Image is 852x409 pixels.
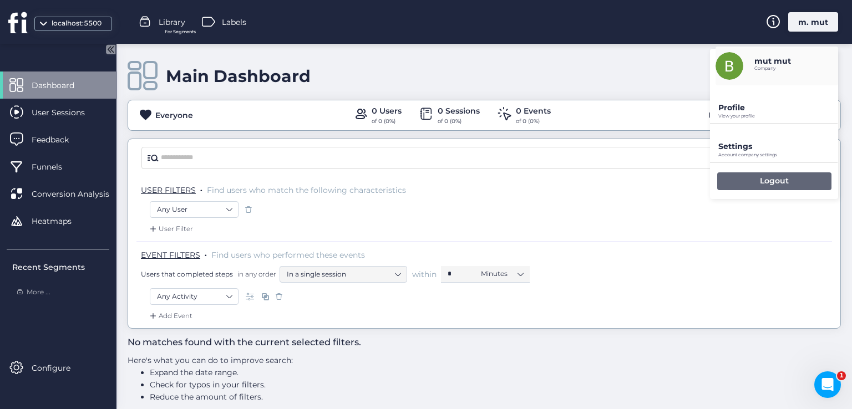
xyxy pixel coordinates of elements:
nz-select-item: Any User [157,201,231,218]
span: Labels [222,16,246,28]
div: of 0 (0%) [516,117,551,126]
li: Reduce the amount of filters. [150,391,587,403]
span: Funnels [32,161,79,173]
span: 1 [837,371,846,380]
div: Add Event [148,310,192,321]
div: Recent Segments [12,261,109,273]
p: Account company settings [718,152,838,157]
div: 0 Sessions [438,105,480,117]
div: m. mut [788,12,838,32]
span: Dashboard [32,79,91,91]
div: localhost:5500 [49,18,104,29]
span: For Segments [165,28,196,35]
span: in any order [235,269,276,279]
div: User Filter [148,223,193,234]
span: . [205,248,207,259]
li: Expand the date range. [150,366,587,379]
p: Company [754,66,791,71]
h3: No matches found with the current selected filters. [128,335,587,350]
div: Here's what you can do to improve search: [128,354,587,403]
nz-select-item: In a single session [287,266,400,283]
span: EVENT FILTERS [141,250,200,260]
p: mut mut [754,56,791,66]
img: avatar [716,52,743,80]
span: Find users who performed these events [211,250,365,260]
span: Feedback [32,134,85,146]
span: within [412,269,437,280]
p: Profile [718,103,838,113]
iframe: Intercom live chat [814,371,841,398]
span: Find users who match the following characteristics [207,185,406,195]
span: Conversion Analysis [32,188,126,200]
nz-select-item: Minutes [481,265,523,282]
span: More ... [27,287,50,298]
nz-select-item: Any Activity [157,288,231,305]
span: USER FILTERS [141,185,196,195]
span: Heatmaps [32,215,88,227]
div: Everyone [155,109,193,121]
p: Logout [760,176,789,186]
div: 0 Events [516,105,551,117]
p: Settings [718,141,838,151]
div: Main Dashboard [166,66,311,86]
span: Users that completed steps [141,269,233,279]
li: Check for typos in your filters. [150,379,587,391]
div: of 0 (0%) [438,117,480,126]
div: 0 Users [372,105,402,117]
div: of 0 (0%) [372,117,402,126]
span: Library [159,16,185,28]
span: User Sessions [32,106,102,119]
div: Last 30 days [706,106,756,124]
p: View your profile [718,114,838,119]
span: Configure [32,362,87,374]
span: . [200,183,202,194]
